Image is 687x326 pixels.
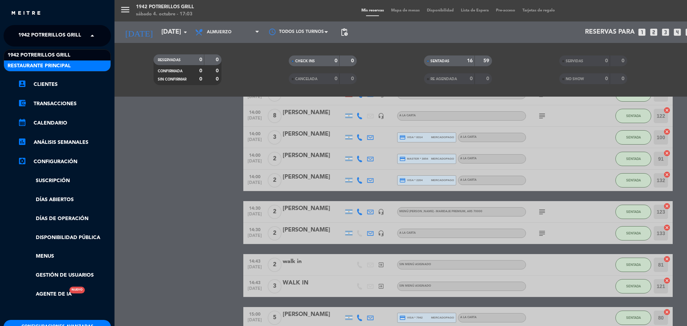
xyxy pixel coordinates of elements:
a: account_balance_walletTransacciones [18,99,111,108]
span: 1942 Potrerillos Grill [18,28,81,43]
i: calendar_month [18,118,26,127]
i: account_balance_wallet [18,99,26,107]
a: Suscripción [18,177,111,185]
span: 1942 Potrerillos Grill [8,51,70,59]
a: Menus [18,252,111,261]
i: assessment [18,137,26,146]
a: Configuración [18,157,111,166]
a: assessmentANÁLISIS SEMANALES [18,138,111,147]
i: settings_applications [18,157,26,165]
a: Gestión de usuarios [18,271,111,279]
a: Disponibilidad pública [18,234,111,242]
i: account_box [18,79,26,88]
a: Días de Operación [18,215,111,223]
img: MEITRE [11,11,41,16]
a: Agente de IANuevo [18,290,72,298]
span: Restaurante Principal [8,62,71,70]
a: calendar_monthCalendario [18,119,111,127]
a: Días abiertos [18,196,111,204]
div: Nuevo [69,287,85,293]
a: account_boxClientes [18,80,111,89]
